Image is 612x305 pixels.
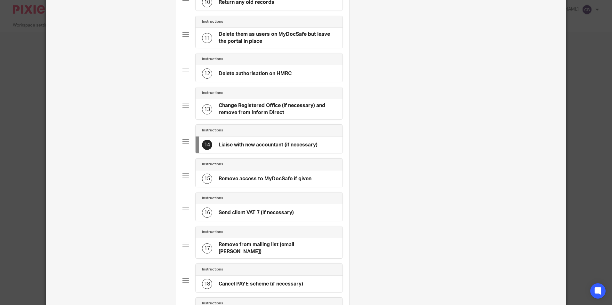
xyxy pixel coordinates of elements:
h4: Liaise with new accountant (if necessary) [219,142,318,148]
h4: Send client VAT 7 (if necessary) [219,209,294,216]
h4: Instructions [202,162,223,167]
div: 13 [202,104,212,114]
h4: Instructions [202,128,223,133]
div: 11 [202,33,212,43]
div: 17 [202,243,212,254]
div: 15 [202,174,212,184]
h4: Instructions [202,230,223,235]
h4: Delete authorisation on HMRC [219,70,292,77]
div: 14 [202,140,212,150]
h4: Cancel PAYE scheme (if necessary) [219,281,303,287]
div: 16 [202,207,212,218]
h4: Instructions [202,267,223,272]
h4: Delete them as users on MyDocSafe but leave the portal in place [219,31,336,45]
h4: Remove access to MyDocSafe if given [219,176,311,182]
div: 12 [202,68,212,79]
h4: Instructions [202,19,223,24]
h4: Instructions [202,196,223,201]
h4: Instructions [202,90,223,96]
h4: Instructions [202,57,223,62]
h4: Change Registered Office (if necessary) and remove from Inform Direct [219,102,336,116]
h4: Remove from mailing list (email [PERSON_NAME]) [219,241,336,255]
div: 18 [202,279,212,289]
